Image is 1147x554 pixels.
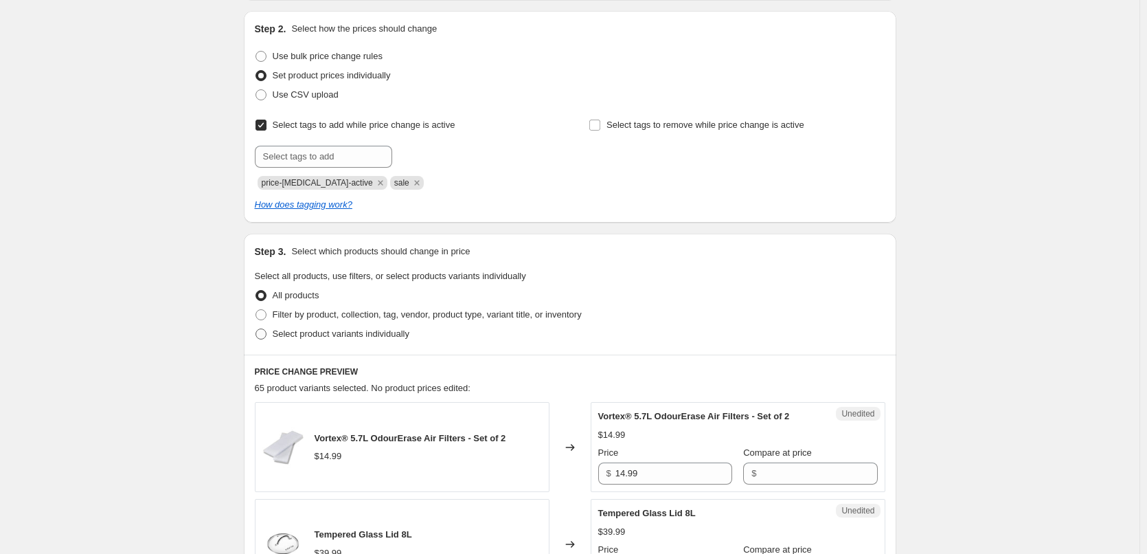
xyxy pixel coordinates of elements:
[273,70,391,80] span: Set product prices individually
[841,408,874,419] span: Unedited
[255,146,392,168] input: Select tags to add
[255,22,286,36] h2: Step 2.
[291,245,470,258] p: Select which products should change in price
[394,178,409,188] span: sale
[374,177,387,189] button: Remove price-change-job-active
[273,51,383,61] span: Use bulk price change rules
[411,177,423,189] button: Remove sale
[606,468,611,478] span: $
[743,447,812,458] span: Compare at price
[255,366,885,377] h6: PRICE CHANGE PREVIEW
[606,120,804,130] span: Select tags to remove while price change is active
[255,271,526,281] span: Select all products, use filters, or select products variants individually
[315,450,342,463] div: $14.99
[273,290,319,300] span: All products
[315,529,412,540] span: Tempered Glass Lid 8L
[751,468,756,478] span: $
[598,411,790,421] span: Vortex® 5.7L OdourErase Air Filters - Set of 2
[273,309,582,320] span: Filter by product, collection, tag, vendor, product type, variant title, or inventory
[598,447,619,458] span: Price
[315,433,506,443] span: Vortex® 5.7L OdourErase Air Filters - Set of 2
[255,199,352,210] a: How does tagging work?
[598,508,696,518] span: Tempered Glass Lid 8L
[291,22,437,36] p: Select how the prices should change
[841,505,874,516] span: Unedited
[262,427,304,468] img: 210-0063-01-auoplr_49027233-5bc1-4475-a0b1-33751f9f6238_80x.jpg
[273,89,339,100] span: Use CSV upload
[255,383,470,393] span: 65 product variants selected. No product prices edited:
[255,245,286,258] h2: Step 3.
[273,120,455,130] span: Select tags to add while price change is active
[273,329,409,339] span: Select product variants individually
[598,428,626,442] div: $14.99
[598,525,626,539] div: $39.99
[262,178,373,188] span: price-change-job-active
